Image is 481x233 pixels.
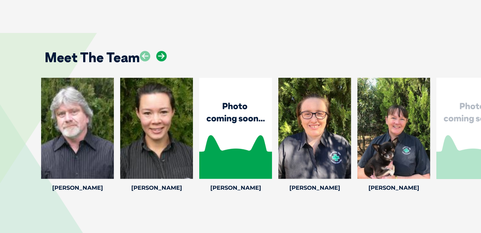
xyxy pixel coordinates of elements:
h4: [PERSON_NAME] [41,185,114,191]
h4: [PERSON_NAME] [357,185,430,191]
h4: [PERSON_NAME] [199,185,272,191]
h4: [PERSON_NAME] [120,185,193,191]
h2: Meet The Team [45,51,140,64]
h4: [PERSON_NAME] [278,185,351,191]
